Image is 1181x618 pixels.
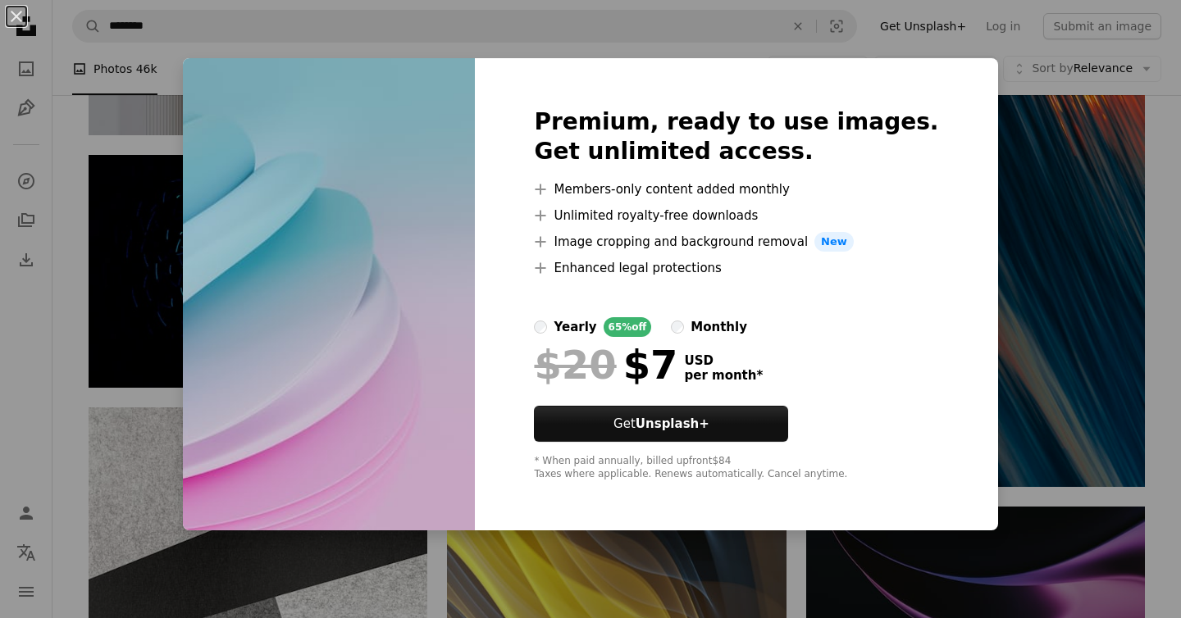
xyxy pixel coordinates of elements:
span: USD [684,353,763,368]
li: Unlimited royalty-free downloads [534,206,938,225]
span: per month * [684,368,763,383]
li: Enhanced legal protections [534,258,938,278]
h2: Premium, ready to use images. Get unlimited access. [534,107,938,166]
input: monthly [671,320,684,334]
div: * When paid annually, billed upfront $84 Taxes where applicable. Renews automatically. Cancel any... [534,455,938,481]
button: GetUnsplash+ [534,406,788,442]
img: premium_photo-1668359407785-ac5dca1de611 [183,58,475,530]
span: $20 [534,343,616,386]
li: Image cropping and background removal [534,232,938,252]
div: 65% off [604,317,652,337]
div: $7 [534,343,677,386]
input: yearly65%off [534,320,547,334]
strong: Unsplash+ [636,416,709,431]
div: monthly [691,317,747,337]
div: yearly [554,317,596,337]
span: New [814,232,854,252]
li: Members-only content added monthly [534,179,938,199]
